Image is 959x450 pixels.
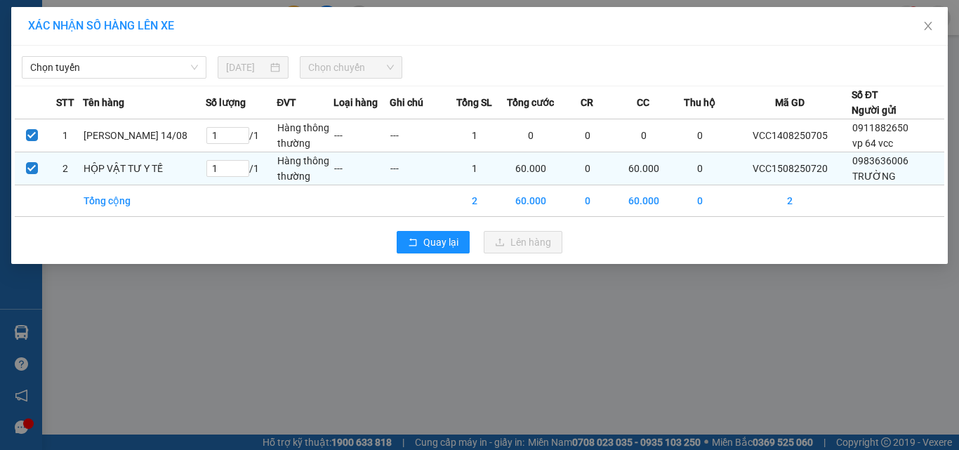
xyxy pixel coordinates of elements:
[15,81,146,96] span: VP gửi:
[456,95,492,110] span: Tổng SL
[206,152,277,185] td: / 1
[128,63,161,74] span: Website
[581,95,593,110] span: CR
[390,119,446,152] td: ---
[333,95,378,110] span: Loại hàng
[852,87,897,118] div: Số ĐT Người gửi
[672,119,728,152] td: 0
[128,61,253,74] strong: : [DOMAIN_NAME]
[852,155,908,166] span: 0983636006
[559,185,615,217] td: 0
[14,102,58,113] strong: Người gửi:
[423,234,458,250] span: Quay lại
[30,57,198,78] span: Chọn tuyến
[852,171,896,182] span: TRƯỜNG
[60,102,110,113] span: QUỐC ANH
[922,20,934,32] span: close
[484,231,562,253] button: uploadLên hàng
[559,119,615,152] td: 0
[206,119,277,152] td: / 1
[616,119,672,152] td: 0
[277,95,296,110] span: ĐVT
[446,119,502,152] td: 1
[390,95,423,110] span: Ghi chú
[446,152,502,185] td: 1
[672,152,728,185] td: 0
[83,152,206,185] td: HỘP VẬT TƯ Y TẾ
[83,95,124,110] span: Tên hàng
[852,122,908,133] span: 0911882650
[28,19,174,32] span: XÁC NHẬN SỐ HÀNG LÊN XE
[95,13,286,27] strong: CÔNG TY TNHH VĨNH QUANG
[616,185,672,217] td: 60.000
[729,185,852,217] td: 2
[852,138,893,149] span: vp 64 vcc
[277,152,333,185] td: Hàng thông thường
[503,119,559,152] td: 0
[775,95,805,110] span: Mã GD
[133,30,247,45] strong: PHIẾU GỬI HÀNG
[908,7,948,46] button: Close
[729,152,852,185] td: VCC1508250720
[308,57,395,78] span: Chọn chuyến
[333,119,390,152] td: ---
[48,152,82,185] td: 2
[226,60,267,75] input: 15/08/2025
[637,95,649,110] span: CC
[145,48,236,58] strong: Hotline : 0889 23 23 23
[48,119,82,152] td: 1
[9,13,68,72] img: logo
[503,152,559,185] td: 60.000
[277,119,333,152] td: Hàng thông thường
[503,185,559,217] td: 60.000
[56,95,74,110] span: STT
[616,152,672,185] td: 60.000
[729,119,852,152] td: VCC1408250705
[390,152,446,185] td: ---
[446,185,502,217] td: 2
[57,81,146,96] span: 64 Võ Chí Công
[397,231,470,253] button: rollbackQuay lại
[83,119,206,152] td: [PERSON_NAME] 14/08
[507,95,554,110] span: Tổng cước
[206,95,246,110] span: Số lượng
[333,152,390,185] td: ---
[408,237,418,249] span: rollback
[684,95,715,110] span: Thu hộ
[83,185,206,217] td: Tổng cộng
[559,152,615,185] td: 0
[672,185,728,217] td: 0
